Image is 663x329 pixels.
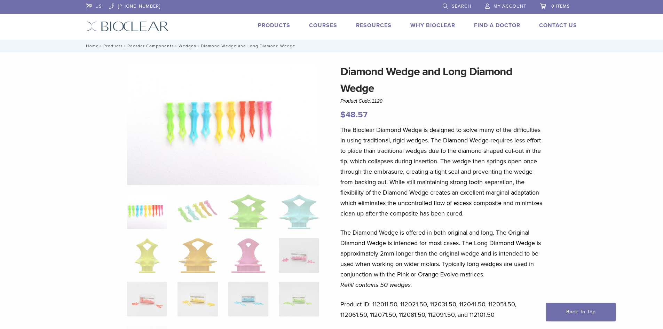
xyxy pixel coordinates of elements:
[279,238,319,273] img: Diamond Wedge and Long Diamond Wedge - Image 8
[81,40,582,52] nav: Diamond Wedge and Long Diamond Wedge
[494,3,526,9] span: My Account
[258,22,290,29] a: Products
[228,282,268,316] img: Diamond Wedge and Long Diamond Wedge - Image 11
[340,299,545,320] p: Product ID: 112011.50, 112021.50, 112031.50, 112041.50, 112051.50, 112061.50, 112071.50, 112081.5...
[356,22,392,29] a: Resources
[177,194,218,229] img: Diamond Wedge and Long Diamond Wedge - Image 2
[127,44,174,48] a: Reorder Components
[135,238,160,273] img: Diamond Wedge and Long Diamond Wedge - Image 5
[340,281,412,289] em: Refill contains 50 wedges.
[179,238,217,273] img: Diamond Wedge and Long Diamond Wedge - Image 6
[196,44,201,48] span: /
[309,22,337,29] a: Courses
[372,98,382,104] span: 1120
[340,98,382,104] span: Product Code:
[340,110,346,120] span: $
[546,303,616,321] a: Back To Top
[340,110,368,120] bdi: 48.57
[279,194,319,229] img: Diamond Wedge and Long Diamond Wedge - Image 4
[410,22,455,29] a: Why Bioclear
[474,22,520,29] a: Find A Doctor
[452,3,471,9] span: Search
[279,282,319,316] img: Diamond Wedge and Long Diamond Wedge - Image 12
[340,63,545,97] h1: Diamond Wedge and Long Diamond Wedge
[103,44,123,48] a: Products
[231,238,266,273] img: Diamond Wedge and Long Diamond Wedge - Image 7
[228,194,268,229] img: Diamond Wedge and Long Diamond Wedge - Image 3
[539,22,577,29] a: Contact Us
[177,282,218,316] img: Diamond Wedge and Long Diamond Wedge - Image 10
[99,44,103,48] span: /
[127,194,167,229] img: DSC_0187_v3-1920x1218-1-324x324.png
[127,282,167,316] img: Diamond Wedge and Long Diamond Wedge - Image 9
[551,3,570,9] span: 0 items
[86,21,169,31] img: Bioclear
[179,44,196,48] a: Wedges
[340,227,545,290] p: The Diamond Wedge is offered in both original and long. The Original Diamond Wedge is intended fo...
[123,44,127,48] span: /
[84,44,99,48] a: Home
[127,63,319,185] img: DSC_0187_v3-1920x1218-1.png
[340,125,545,219] p: The Bioclear Diamond Wedge is designed to solve many of the difficulties in using traditional, ri...
[174,44,179,48] span: /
